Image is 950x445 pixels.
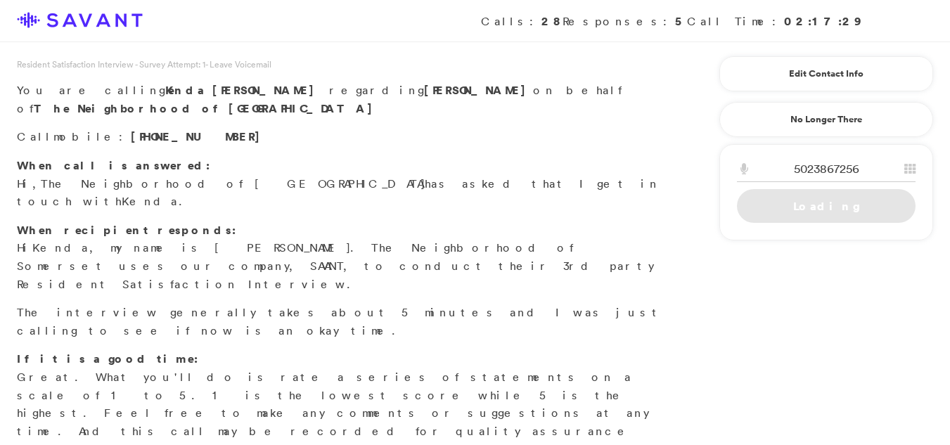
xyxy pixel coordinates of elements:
strong: 5 [675,13,687,29]
span: [PERSON_NAME] [212,82,321,98]
a: Loading [737,189,916,223]
span: mobile [53,129,119,143]
p: Hi , my name is [PERSON_NAME]. The Neighborhood of Somerset uses our company, SAVANT, to conduct ... [17,221,666,293]
p: The interview generally takes about 5 minutes and I was just calling to see if now is an okay time. [17,304,666,340]
p: Hi, has asked that I get in touch with . [17,157,666,211]
span: [PHONE_NUMBER] [131,129,267,144]
strong: When recipient responds: [17,222,236,238]
span: Kenda [32,240,89,254]
strong: If it is a good time: [17,351,198,366]
p: Call : [17,128,666,146]
strong: When call is answered: [17,157,210,173]
strong: 02:17:29 [784,13,863,29]
span: Resident Satisfaction Interview - Survey Attempt: 1 - Leave Voicemail [17,58,271,70]
a: No Longer There [719,102,933,137]
span: Kenda [122,194,179,208]
strong: The Neighborhood of [GEOGRAPHIC_DATA] [34,101,380,116]
p: You are calling regarding on behalf of [17,82,666,117]
strong: 28 [541,13,563,29]
span: The Neighborhood of [GEOGRAPHIC_DATA] [41,176,425,191]
strong: [PERSON_NAME] [424,82,533,98]
a: Edit Contact Info [737,63,916,85]
span: Kenda [165,82,205,98]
